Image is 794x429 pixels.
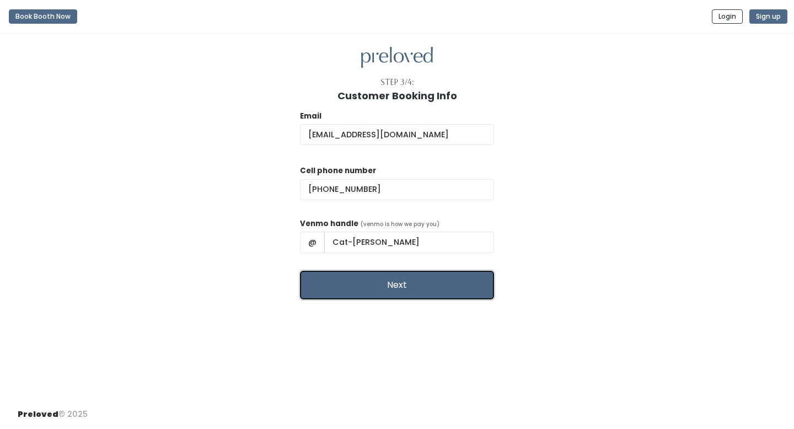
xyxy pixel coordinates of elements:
span: (venmo is how we pay you) [361,220,439,228]
label: Cell phone number [300,165,376,176]
button: Book Booth Now [9,9,77,24]
button: Sign up [749,9,787,24]
span: @ [300,232,325,253]
span: Preloved [18,409,58,420]
input: (___) ___-____ [300,179,494,200]
label: Email [300,111,321,122]
label: Venmo handle [300,218,358,229]
button: Login [712,9,743,24]
h1: Customer Booking Info [337,90,457,101]
img: preloved logo [361,47,433,68]
div: Step 3/4: [380,77,414,88]
div: © 2025 [18,400,88,420]
a: Book Booth Now [9,4,77,29]
button: Next [300,271,494,299]
input: @ . [300,124,494,145]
